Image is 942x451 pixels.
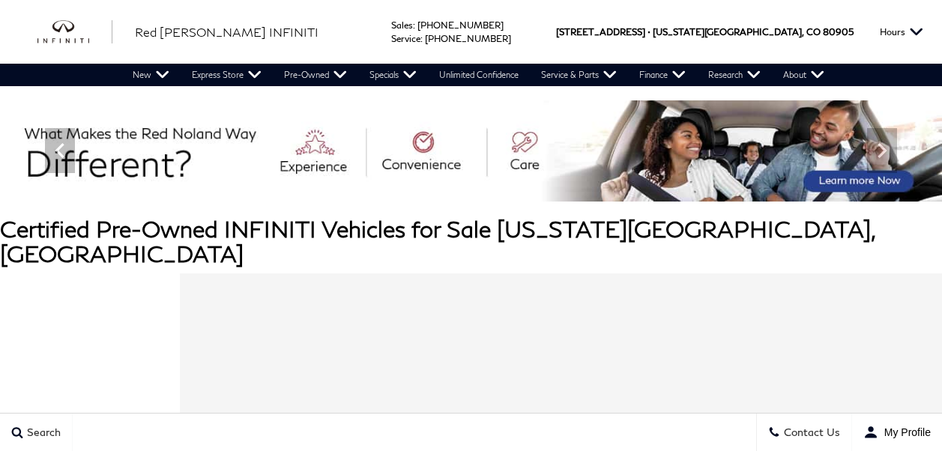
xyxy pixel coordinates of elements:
[121,64,836,86] nav: Main Navigation
[428,64,530,86] a: Unlimited Confidence
[556,26,854,37] a: [STREET_ADDRESS] • [US_STATE][GEOGRAPHIC_DATA], CO 80905
[628,64,697,86] a: Finance
[772,64,836,86] a: About
[391,19,413,31] span: Sales
[413,19,415,31] span: :
[780,426,840,439] span: Contact Us
[391,33,420,44] span: Service
[358,64,428,86] a: Specials
[181,64,273,86] a: Express Store
[425,33,511,44] a: [PHONE_NUMBER]
[273,64,358,86] a: Pre-Owned
[417,19,504,31] a: [PHONE_NUMBER]
[37,20,112,44] a: infiniti
[135,25,318,39] span: Red [PERSON_NAME] INFINITI
[135,23,318,41] a: Red [PERSON_NAME] INFINITI
[852,414,942,451] button: user-profile-menu
[37,20,112,44] img: INFINITI
[121,64,181,86] a: New
[420,33,423,44] span: :
[530,64,628,86] a: Service & Parts
[878,426,931,438] span: My Profile
[23,426,61,439] span: Search
[697,64,772,86] a: Research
